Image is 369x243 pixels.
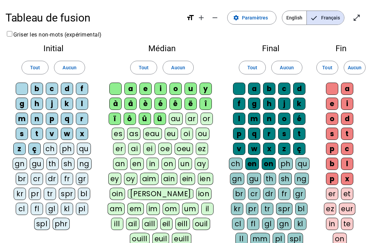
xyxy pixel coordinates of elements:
div: ay [195,158,208,170]
div: ain [161,173,177,185]
div: a [341,83,353,95]
div: x [341,173,353,185]
div: dr [46,173,58,185]
div: phr [53,218,70,230]
button: Tout [130,61,157,74]
button: Aucun [163,61,193,74]
div: e [326,98,338,110]
div: oi [181,128,193,140]
div: en [245,158,259,170]
button: Paramètres [227,11,276,25]
div: d [341,113,353,125]
div: l [76,98,88,110]
div: é [154,98,167,110]
div: r [76,113,88,125]
span: Aucun [63,63,76,72]
button: Tout [22,61,49,74]
div: r [263,128,275,140]
div: fr [61,173,73,185]
div: n [31,113,43,125]
div: j [278,98,290,110]
div: p [233,128,245,140]
div: kr [14,188,26,200]
div: z [278,143,290,155]
div: gl [262,218,274,230]
span: Français [307,11,344,25]
span: Aucun [348,63,361,72]
div: ar [186,113,198,125]
label: Griser les non-mots (expérimental) [5,31,102,38]
div: gn [230,173,244,185]
div: k [293,98,305,110]
div: v [46,128,58,140]
div: cl [16,203,28,215]
div: e [139,83,152,95]
div: o [169,83,182,95]
div: ein [180,173,195,185]
span: Aucun [280,63,293,72]
div: um [182,203,199,215]
div: ng [77,158,92,170]
div: an [113,158,127,170]
div: eill [175,218,190,230]
div: tr [261,203,273,215]
div: oy [124,173,137,185]
div: v [233,143,245,155]
div: cr [248,188,260,200]
div: ien [198,173,213,185]
div: spl [34,218,50,230]
div: a [124,83,137,95]
span: Tout [322,63,332,72]
div: é [293,113,305,125]
mat-icon: remove [211,14,219,22]
div: kl [61,203,73,215]
div: br [16,173,28,185]
button: Tout [316,61,338,74]
h2: Médian [107,44,217,53]
div: ch [229,158,243,170]
div: à [109,98,122,110]
span: Tout [30,63,40,72]
h2: Initial [11,44,96,53]
div: gn [13,158,27,170]
div: spr [59,188,75,200]
div: am [108,203,125,215]
div: w [248,143,260,155]
div: i [154,83,167,95]
div: ill [111,218,123,230]
button: Aucun [271,61,302,74]
div: c [341,143,353,155]
div: en [130,158,144,170]
div: x [263,143,275,155]
div: h [31,98,43,110]
div: o [326,113,338,125]
div: aill [142,218,158,230]
div: er [326,188,338,200]
div: q [61,113,73,125]
div: il [201,203,214,215]
div: ç [293,143,305,155]
div: spr [276,203,292,215]
div: b [31,83,43,95]
button: Diminuer la taille de la police [208,11,222,25]
button: Entrer en plein écran [350,11,364,25]
div: t [31,128,43,140]
span: Paramètres [242,14,268,22]
div: c [46,83,58,95]
div: kl [294,218,306,230]
div: h [263,98,275,110]
div: ç [28,143,41,155]
div: th [264,173,276,185]
div: th [46,158,59,170]
div: û [139,113,151,125]
div: m [248,113,260,125]
div: q [248,128,260,140]
div: gn [277,218,291,230]
div: et [341,188,353,200]
div: cr [31,173,43,185]
div: ail [126,218,139,230]
div: c [278,83,290,95]
div: ë [184,98,197,110]
div: ou [196,128,209,140]
button: Augmenter la taille de la police [194,11,208,25]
